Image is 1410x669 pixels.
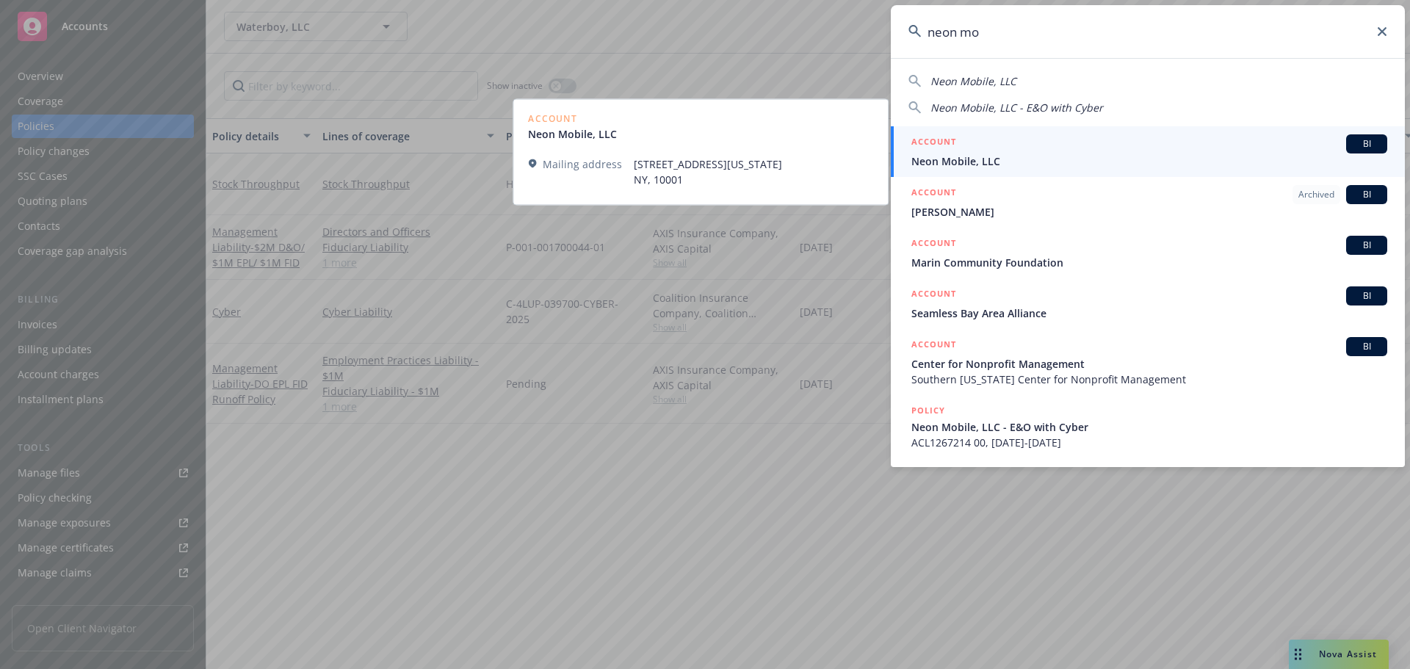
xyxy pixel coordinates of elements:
[891,126,1405,177] a: ACCOUNTBINeon Mobile, LLC
[1298,188,1334,201] span: Archived
[1352,340,1381,353] span: BI
[930,74,1016,88] span: Neon Mobile, LLC
[911,255,1387,270] span: Marin Community Foundation
[911,153,1387,169] span: Neon Mobile, LLC
[911,185,956,203] h5: ACCOUNT
[1352,289,1381,303] span: BI
[891,228,1405,278] a: ACCOUNTBIMarin Community Foundation
[930,101,1103,115] span: Neon Mobile, LLC - E&O with Cyber
[891,329,1405,395] a: ACCOUNTBICenter for Nonprofit ManagementSouthern [US_STATE] Center for Nonprofit Management
[1352,137,1381,151] span: BI
[891,278,1405,329] a: ACCOUNTBISeamless Bay Area Alliance
[911,305,1387,321] span: Seamless Bay Area Alliance
[911,286,956,304] h5: ACCOUNT
[891,177,1405,228] a: ACCOUNTArchivedBI[PERSON_NAME]
[911,435,1387,450] span: ACL1267214 00, [DATE]-[DATE]
[911,419,1387,435] span: Neon Mobile, LLC - E&O with Cyber
[911,356,1387,372] span: Center for Nonprofit Management
[1352,188,1381,201] span: BI
[891,5,1405,58] input: Search...
[911,337,956,355] h5: ACCOUNT
[1352,239,1381,252] span: BI
[911,236,956,253] h5: ACCOUNT
[911,403,945,418] h5: POLICY
[911,204,1387,220] span: [PERSON_NAME]
[911,372,1387,387] span: Southern [US_STATE] Center for Nonprofit Management
[911,134,956,152] h5: ACCOUNT
[891,395,1405,458] a: POLICYNeon Mobile, LLC - E&O with CyberACL1267214 00, [DATE]-[DATE]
